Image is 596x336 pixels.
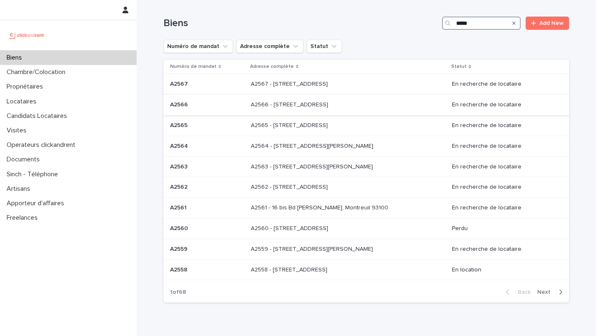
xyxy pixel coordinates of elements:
[251,120,329,129] p: A2565 - [STREET_ADDRESS]
[526,17,569,30] a: Add New
[3,127,33,134] p: Visites
[170,162,189,170] p: A2563
[163,198,569,218] tr: A2561A2561 A2561 - 16 bis Bd [PERSON_NAME], Montreuil 93100A2561 - 16 bis Bd [PERSON_NAME], Montr...
[307,40,342,53] button: Statut
[3,185,37,193] p: Artisans
[3,214,44,222] p: Freelances
[3,170,65,178] p: Sinch - Téléphone
[452,101,556,108] p: En recherche de locataire
[170,100,190,108] p: A2566
[251,79,329,88] p: A2567 - [STREET_ADDRESS]
[170,244,189,253] p: A2559
[170,141,190,150] p: A2564
[499,288,534,296] button: Back
[452,122,556,129] p: En recherche de locataire
[3,112,74,120] p: Candidats Locataires
[163,218,569,239] tr: A2560A2560 A2560 - [STREET_ADDRESS]A2560 - [STREET_ADDRESS] Perdu
[170,265,189,274] p: A2558
[452,225,556,232] p: Perdu
[3,68,72,76] p: Chambre/Colocation
[534,288,569,296] button: Next
[250,62,294,71] p: Adresse complète
[163,259,569,280] tr: A2558A2558 A2558 - [STREET_ADDRESS]A2558 - [STREET_ADDRESS] En location
[251,141,375,150] p: A2564 - [STREET_ADDRESS][PERSON_NAME]
[170,223,190,232] p: A2560
[163,74,569,95] tr: A2567A2567 A2567 - [STREET_ADDRESS]A2567 - [STREET_ADDRESS] En recherche de locataire
[163,177,569,198] tr: A2562A2562 A2562 - [STREET_ADDRESS]A2562 - [STREET_ADDRESS] En recherche de locataire
[452,246,556,253] p: En recherche de locataire
[251,265,329,274] p: A2558 - [STREET_ADDRESS]
[251,223,330,232] p: A2560 - [STREET_ADDRESS]
[163,282,193,302] p: 1 of 68
[3,98,43,106] p: Locataires
[170,62,216,71] p: Numéro de mandat
[170,120,189,129] p: A2565
[3,199,71,207] p: Apporteur d'affaires
[452,184,556,191] p: En recherche de locataire
[539,20,564,26] span: Add New
[3,83,50,91] p: Propriétaires
[163,239,569,259] tr: A2559A2559 A2559 - [STREET_ADDRESS][PERSON_NAME]A2559 - [STREET_ADDRESS][PERSON_NAME] En recherch...
[170,182,189,191] p: A2562
[251,244,375,253] p: A2559 - [STREET_ADDRESS][PERSON_NAME]
[513,289,531,295] span: Back
[163,40,233,53] button: Numéro de mandat
[537,289,555,295] span: Next
[452,266,556,274] p: En location
[452,143,556,150] p: En recherche de locataire
[7,27,47,43] img: UCB0brd3T0yccxBKYDjQ
[251,203,390,211] p: A2561 - 16 bis Bd [PERSON_NAME], Montreuil 93100
[163,95,569,115] tr: A2566A2566 A2566 - [STREET_ADDRESS]A2566 - [STREET_ADDRESS] En recherche de locataire
[170,79,190,88] p: A2567
[163,17,439,29] h1: Biens
[452,204,556,211] p: En recherche de locataire
[3,54,29,62] p: Biens
[163,136,569,156] tr: A2564A2564 A2564 - [STREET_ADDRESS][PERSON_NAME]A2564 - [STREET_ADDRESS][PERSON_NAME] En recherch...
[3,156,46,163] p: Documents
[3,141,82,149] p: Operateurs clickandrent
[452,81,556,88] p: En recherche de locataire
[236,40,303,53] button: Adresse complète
[251,162,375,170] p: A2563 - 781 Avenue de Monsieur Teste, Montpellier 34070
[170,203,188,211] p: A2561
[251,182,329,191] p: A2562 - [STREET_ADDRESS]
[442,17,521,30] input: Search
[452,163,556,170] p: En recherche de locataire
[451,62,466,71] p: Statut
[163,115,569,136] tr: A2565A2565 A2565 - [STREET_ADDRESS]A2565 - [STREET_ADDRESS] En recherche de locataire
[251,100,330,108] p: A2566 - [STREET_ADDRESS]
[163,156,569,177] tr: A2563A2563 A2563 - [STREET_ADDRESS][PERSON_NAME]A2563 - [STREET_ADDRESS][PERSON_NAME] En recherch...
